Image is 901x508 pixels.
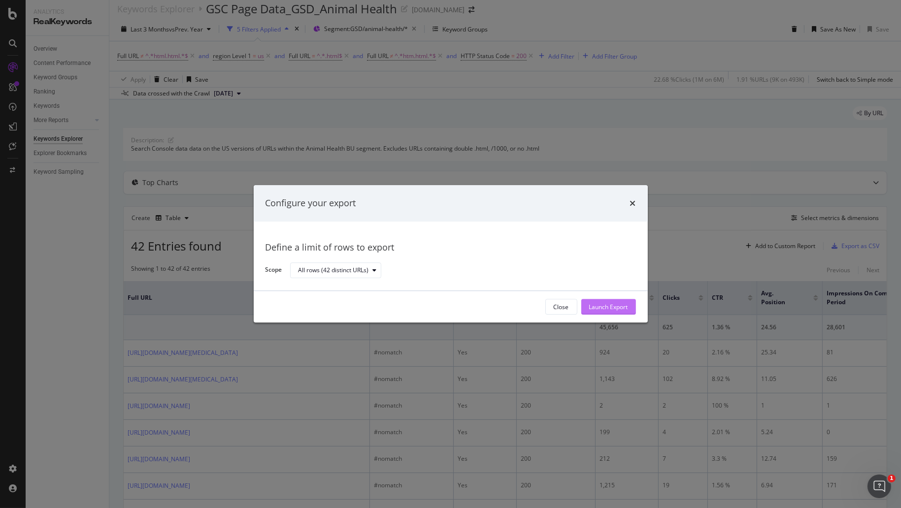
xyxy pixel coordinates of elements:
div: Close [554,303,569,311]
button: Close [545,299,577,315]
label: Scope [266,266,282,277]
div: Configure your export [266,197,356,210]
div: times [630,197,636,210]
button: Launch Export [581,299,636,315]
span: 1 [888,475,896,482]
button: All rows (42 distinct URLs) [290,262,381,278]
div: modal [254,185,648,322]
iframe: Intercom live chat [868,475,891,498]
div: Launch Export [589,303,628,311]
div: All rows (42 distinct URLs) [299,267,369,273]
div: Define a limit of rows to export [266,241,636,254]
